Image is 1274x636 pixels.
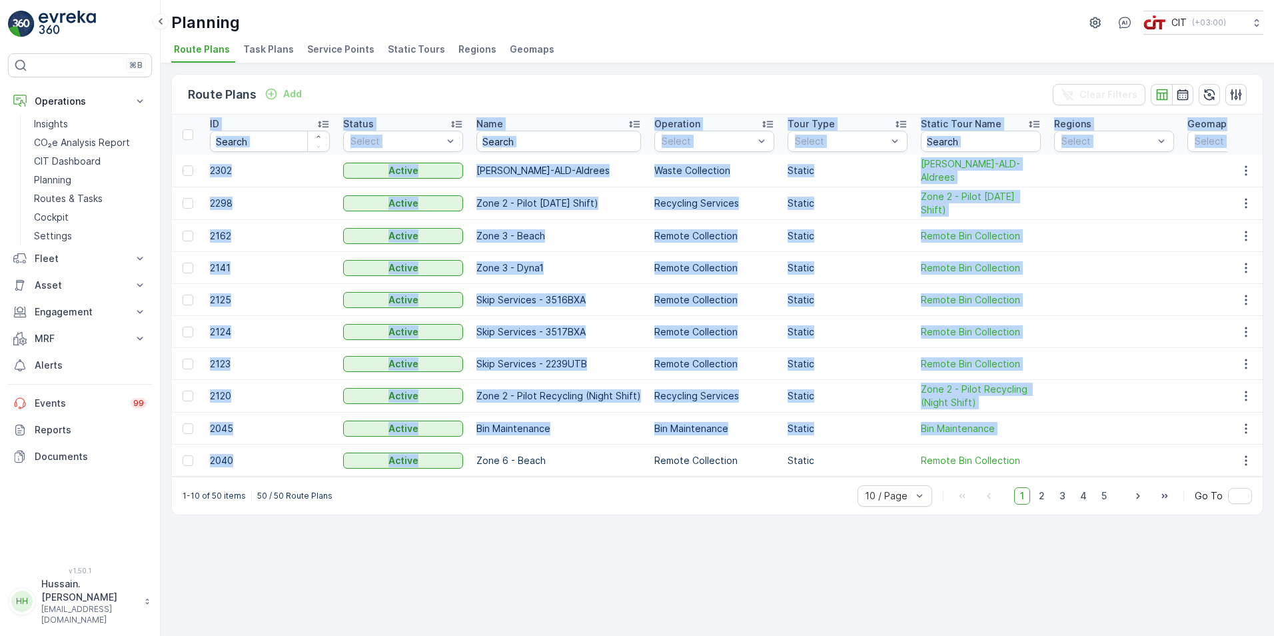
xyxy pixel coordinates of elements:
a: Documents [8,443,152,470]
p: Geomap [1187,117,1227,131]
p: Name [476,117,503,131]
p: Reports [35,423,147,437]
p: 2124 [210,325,330,339]
p: Active [388,164,418,177]
a: Insights [29,115,152,133]
p: CIT Dashboard [34,155,101,168]
a: Alerts [8,352,152,379]
p: Asset [35,279,125,292]
input: Search [210,131,330,152]
div: Toggle Row Selected [183,165,193,176]
p: Active [388,197,418,210]
p: Active [388,293,418,307]
button: Active [343,195,463,211]
a: Routes & Tasks [29,189,152,208]
p: Zone 3 - Dyna1 [476,261,641,275]
p: Waste Collection [654,164,774,177]
div: Toggle Row Selected [183,423,193,434]
p: Operation [654,117,700,131]
p: ID [210,117,219,131]
p: 2120 [210,389,330,403]
p: Zone 2 - Pilot Recycling (Night Shift) [476,389,641,403]
p: MRF [35,332,125,345]
button: Active [343,356,463,372]
button: Active [343,388,463,404]
p: Bin Maintenance [654,422,774,435]
a: Sharma-ALD-Aldrees [921,157,1041,184]
p: Hussain.[PERSON_NAME] [41,577,137,604]
a: Remote Bin Collection [921,454,1041,467]
div: Toggle Row Selected [183,455,193,466]
a: CO₂e Analysis Report [29,133,152,152]
div: Toggle Row Selected [183,327,193,337]
p: Recycling Services [654,389,774,403]
a: Remote Bin Collection [921,261,1041,275]
p: CIT [1171,16,1187,29]
p: Active [388,357,418,371]
a: Zone 2 - Pilot Recycling (Day Shift) [921,190,1041,217]
a: Cockpit [29,208,152,227]
p: ( +03:00 ) [1192,17,1226,28]
div: HH [11,591,33,612]
p: 2141 [210,261,330,275]
p: 1-10 of 50 items [183,491,246,501]
p: 99 [133,398,144,409]
div: Toggle Row Selected [183,263,193,273]
button: Add [259,86,307,102]
p: Skip Services - 3517BXA [476,325,641,339]
div: Toggle Row Selected [183,359,193,369]
a: CIT Dashboard [29,152,152,171]
p: Static [788,197,908,210]
p: Static [788,325,908,339]
a: Zone 2 - Pilot Recycling (Night Shift) [921,383,1041,409]
p: Active [388,229,418,243]
p: Static [788,454,908,467]
button: Active [343,453,463,469]
a: Remote Bin Collection [921,229,1041,243]
p: Route Plans [188,85,257,104]
p: Planning [171,12,240,33]
span: Remote Bin Collection [921,325,1041,339]
p: Active [388,389,418,403]
p: Remote Collection [654,229,774,243]
p: Routes & Tasks [34,192,103,205]
span: [PERSON_NAME]-ALD-Aldrees [921,157,1041,184]
span: Static Tours [388,43,445,56]
p: 50 / 50 Route Plans [257,491,332,501]
button: Active [343,163,463,179]
p: Static [788,422,908,435]
p: Documents [35,450,147,463]
button: Engagement [8,299,152,325]
input: Search [476,131,641,152]
a: Remote Bin Collection [921,293,1041,307]
p: Zone 3 - Beach [476,229,641,243]
p: Static [788,357,908,371]
a: Remote Bin Collection [921,357,1041,371]
p: [EMAIL_ADDRESS][DOMAIN_NAME] [41,604,137,625]
a: Events99 [8,390,152,417]
a: Planning [29,171,152,189]
p: Planning [34,173,71,187]
button: Fleet [8,245,152,272]
button: Active [343,324,463,340]
p: Static [788,389,908,403]
button: Active [343,292,463,308]
span: Bin Maintenance [921,422,1041,435]
p: Active [388,454,418,467]
button: Active [343,260,463,276]
img: cit-logo_pOk6rL0.png [1143,15,1166,30]
p: Select [662,135,754,148]
p: Settings [34,229,72,243]
p: Static [788,261,908,275]
p: Engagement [35,305,125,319]
input: Search [921,131,1041,152]
span: 2 [1033,487,1051,505]
span: Go To [1195,489,1223,503]
div: Toggle Row Selected [183,231,193,241]
span: Regions [458,43,496,56]
p: CO₂e Analysis Report [34,136,130,149]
